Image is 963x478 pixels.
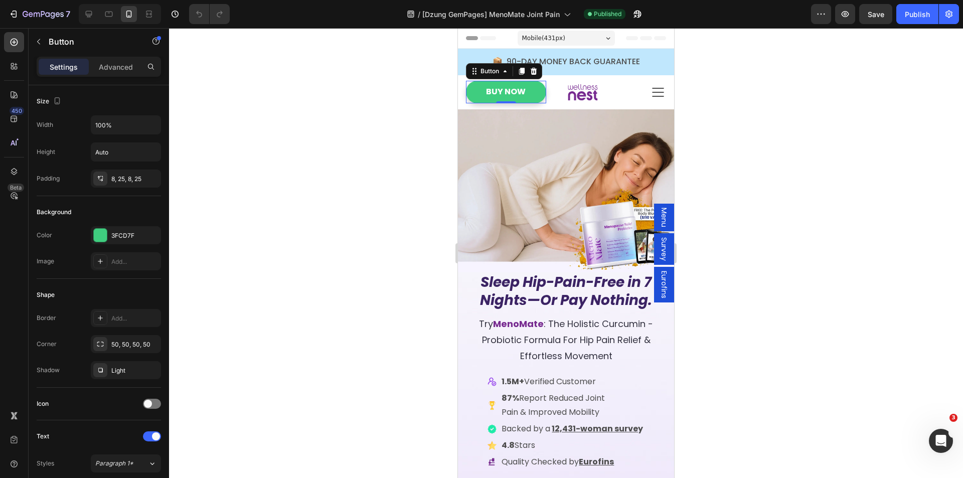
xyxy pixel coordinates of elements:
[37,340,57,349] div: Corner
[49,36,134,48] p: Button
[929,429,953,453] iframe: Intercom live chat
[594,10,621,19] span: Published
[905,9,930,20] div: Publish
[91,143,160,161] input: Auto
[91,454,161,472] button: Paragraph 1*
[859,4,892,24] button: Save
[868,10,884,19] span: Save
[4,4,75,24] button: 7
[111,231,158,240] div: 3FCD7F
[111,175,158,184] div: 8, 25, 8, 25
[111,314,158,323] div: Add...
[949,414,957,422] span: 3
[8,184,24,192] div: Beta
[37,174,60,183] div: Padding
[37,231,52,240] div: Color
[37,208,71,217] div: Background
[37,95,63,108] div: Size
[422,9,560,20] span: [Dzung GemPages] MenoMate Joint Pain
[111,340,158,349] div: 50, 50, 50, 50
[37,147,55,156] div: Height
[37,366,60,375] div: Shadow
[189,4,230,24] div: Undo/Redo
[37,257,54,266] div: Image
[10,107,24,115] div: 450
[37,290,55,299] div: Shape
[111,366,158,375] div: Light
[99,62,133,72] p: Advanced
[37,399,49,408] div: Icon
[91,116,160,134] input: Auto
[458,28,674,478] iframe: To enrich screen reader interactions, please activate Accessibility in Grammarly extension settings
[66,8,70,20] p: 7
[896,4,938,24] button: Publish
[418,9,420,20] span: /
[37,432,49,441] div: Text
[37,313,56,323] div: Border
[111,257,158,266] div: Add...
[50,62,78,72] p: Settings
[37,120,53,129] div: Width
[95,459,133,468] span: Paragraph 1*
[37,459,54,468] div: Styles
